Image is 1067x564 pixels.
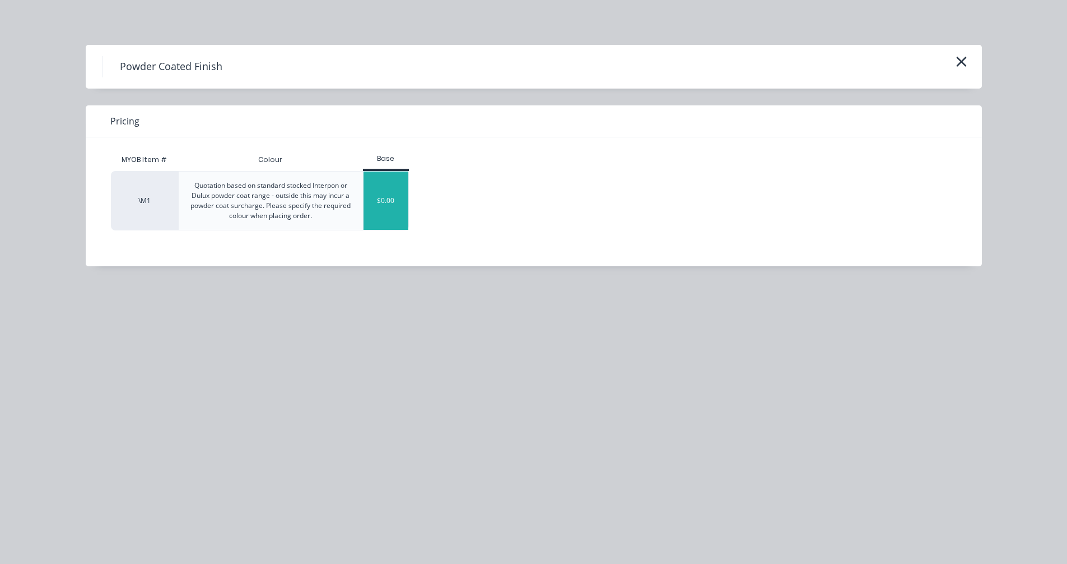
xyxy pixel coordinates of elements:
[111,149,178,171] div: MYOB Item #
[111,171,178,230] div: \M1
[110,114,139,128] span: Pricing
[363,154,409,164] div: Base
[188,181,354,221] div: Quotation based on standard stocked Interpon or Dulux powder coat range - outside this may incur ...
[249,146,291,174] div: Colour
[102,56,239,77] h4: Powder Coated Finish
[364,172,409,230] div: $0.00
